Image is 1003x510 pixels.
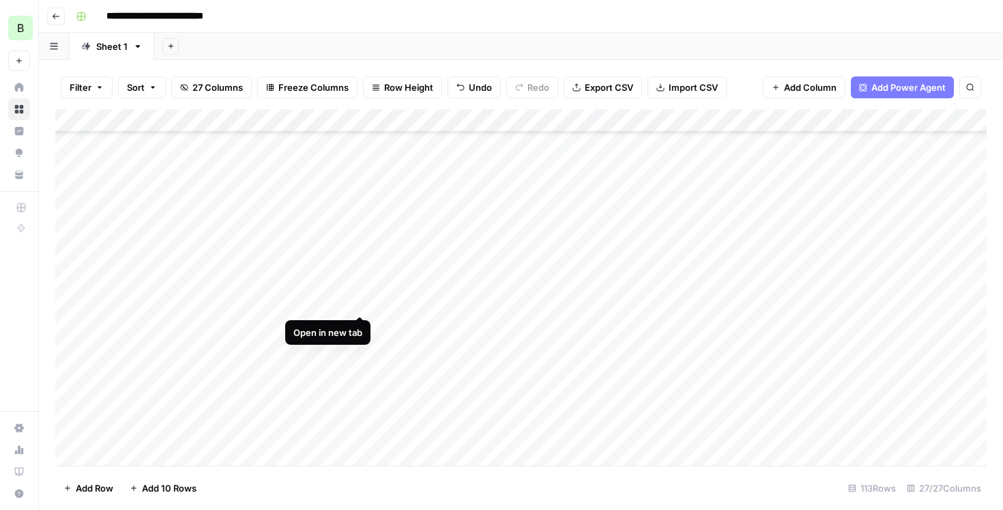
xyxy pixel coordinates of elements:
[70,33,154,60] a: Sheet 1
[192,81,243,94] span: 27 Columns
[8,98,30,120] a: Browse
[278,81,349,94] span: Freeze Columns
[293,326,362,339] div: Open in new tab
[8,76,30,98] a: Home
[8,142,30,164] a: Opportunities
[61,76,113,98] button: Filter
[585,81,633,94] span: Export CSV
[96,40,128,53] div: Sheet 1
[127,81,145,94] span: Sort
[17,20,24,36] span: B
[8,461,30,483] a: Learning Hub
[8,483,30,505] button: Help + Support
[669,81,718,94] span: Import CSV
[8,417,30,439] a: Settings
[118,76,166,98] button: Sort
[763,76,845,98] button: Add Column
[648,76,727,98] button: Import CSV
[564,76,642,98] button: Export CSV
[76,481,113,495] span: Add Row
[70,81,91,94] span: Filter
[384,81,433,94] span: Row Height
[843,477,901,499] div: 113 Rows
[8,164,30,186] a: Your Data
[8,439,30,461] a: Usage
[171,76,252,98] button: 27 Columns
[469,81,492,94] span: Undo
[55,477,121,499] button: Add Row
[901,477,987,499] div: 27/27 Columns
[851,76,954,98] button: Add Power Agent
[784,81,837,94] span: Add Column
[871,81,946,94] span: Add Power Agent
[527,81,549,94] span: Redo
[363,76,442,98] button: Row Height
[506,76,558,98] button: Redo
[257,76,358,98] button: Freeze Columns
[8,120,30,142] a: Insights
[448,76,501,98] button: Undo
[142,481,197,495] span: Add 10 Rows
[8,11,30,45] button: Workspace: Blindspot
[121,477,205,499] button: Add 10 Rows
